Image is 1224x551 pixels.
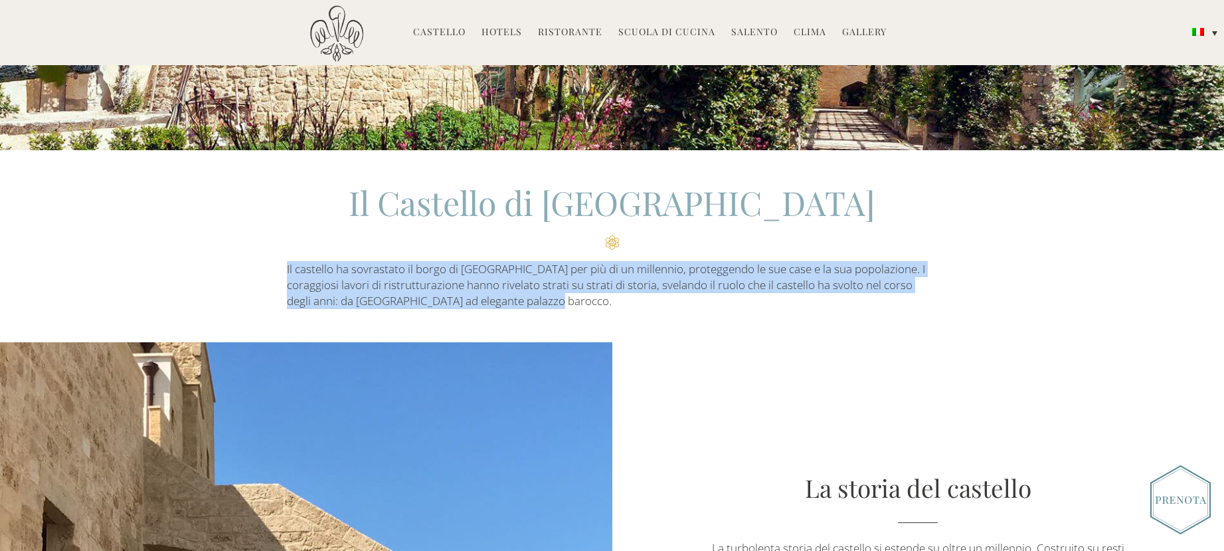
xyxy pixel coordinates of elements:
[538,25,602,41] a: Ristorante
[618,25,715,41] a: Scuola di Cucina
[287,261,938,310] p: Il castello ha sovrastato il borgo di [GEOGRAPHIC_DATA] per più di un millennio, proteggendo le s...
[287,180,938,250] h2: Il Castello di [GEOGRAPHIC_DATA]
[481,25,522,41] a: Hotels
[413,25,466,41] a: Castello
[1192,28,1204,36] img: Italiano
[310,5,363,62] img: Castello di Ugento
[731,25,778,41] a: Salento
[794,25,826,41] a: Clima
[1150,465,1211,534] img: Book_Button_Italian.png
[805,471,1031,504] a: La storia del castello
[842,25,887,41] a: Gallery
